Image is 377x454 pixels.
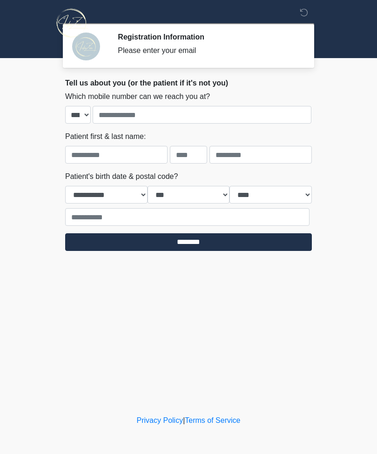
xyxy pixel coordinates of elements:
h2: Tell us about you (or the patient if it's not you) [65,79,312,87]
label: Patient first & last name: [65,131,146,142]
a: Privacy Policy [137,416,183,424]
label: Patient's birth date & postal code? [65,171,178,182]
a: Terms of Service [185,416,240,424]
a: | [183,416,185,424]
img: InfuZen Health Logo [56,7,88,39]
label: Which mobile number can we reach you at? [65,91,210,102]
div: Please enter your email [118,45,298,56]
img: Agent Avatar [72,33,100,60]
